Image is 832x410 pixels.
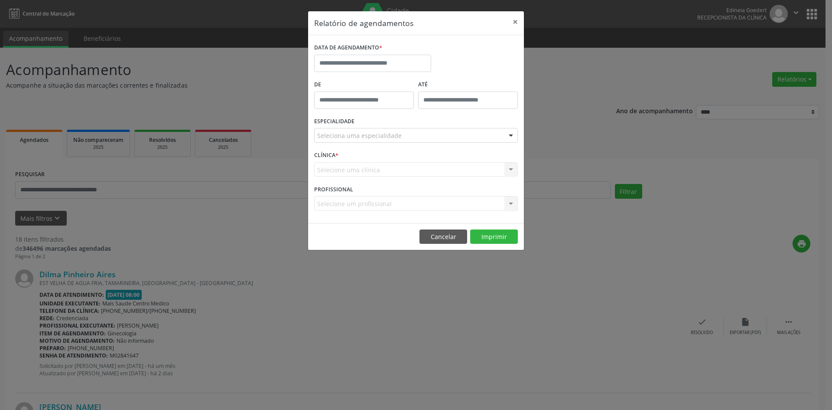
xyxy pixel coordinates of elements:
h5: Relatório de agendamentos [314,17,413,29]
button: Close [507,11,524,33]
label: DATA DE AGENDAMENTO [314,41,382,55]
label: CLÍNICA [314,149,338,162]
button: Cancelar [419,230,467,244]
button: Imprimir [470,230,518,244]
label: De [314,78,414,92]
span: Seleciona uma especialidade [317,131,402,140]
label: PROFISSIONAL [314,183,353,196]
label: ESPECIALIDADE [314,115,354,128]
label: ATÉ [418,78,518,92]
